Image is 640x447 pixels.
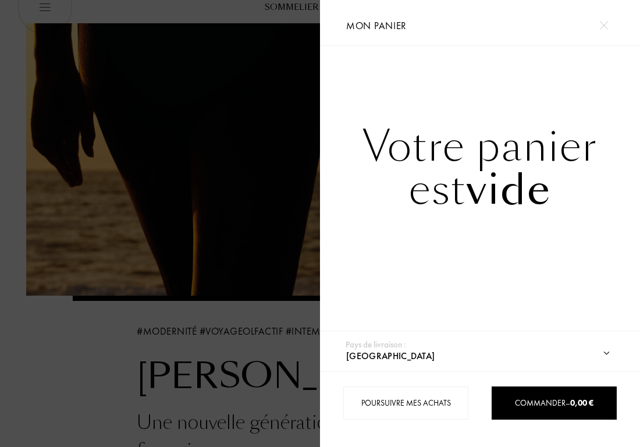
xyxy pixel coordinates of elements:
span: Mon panier [346,19,407,32]
span: vide [466,161,551,218]
div: Votre panier est [320,125,640,211]
div: Commander – [492,397,616,409]
div: Poursuivre mes achats [343,386,468,420]
img: cross.svg [599,21,608,30]
span: 0,00 € [570,398,593,408]
div: Pays de livraison : [346,338,406,352]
